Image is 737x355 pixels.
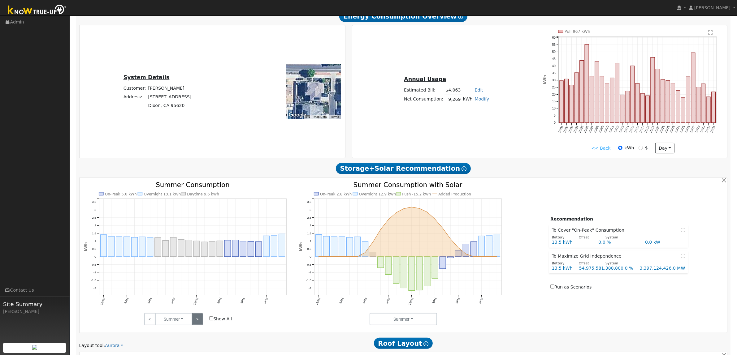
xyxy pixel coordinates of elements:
circle: onclick="" [449,237,452,240]
text: 0 [554,121,556,124]
text: On-Peak 5.0 kWh [105,192,137,196]
rect: onclick="" [378,257,384,268]
text: Overnight 12.9 kWh [359,192,396,196]
label: kWh [625,145,634,151]
input: $ [639,146,643,150]
rect: onclick="" [620,95,624,123]
label: $ [645,145,648,151]
circle: onclick="" [341,255,343,258]
input: kWh [618,146,622,150]
rect: onclick="" [116,237,122,257]
button: Summer [370,313,437,325]
button: Summer [155,313,192,325]
rect: onclick="" [163,241,169,257]
text: kWh [299,242,303,251]
rect: onclick="" [193,241,200,257]
text: 10/10 [603,125,610,134]
rect: onclick="" [701,84,705,123]
rect: onclick="" [455,250,461,257]
rect: onclick="" [661,79,665,123]
rect: onclick="" [362,242,368,257]
text: 10/28 [695,125,701,134]
text: 2.5 [307,216,311,219]
rect: onclick="" [447,257,453,258]
text: 2.5 [92,216,96,219]
td: Dixon, CA 95620 [147,101,193,110]
rect: onclick="" [339,237,345,257]
text: 3PM [216,297,222,304]
rect: onclick="" [240,241,246,257]
text: -0.5 [306,263,311,266]
text: 40 [552,64,556,68]
text: 6AM [147,297,152,304]
rect: onclick="" [676,90,680,122]
rect: onclick="" [494,234,500,256]
rect: onclick="" [139,237,145,257]
text: -1 [309,271,311,274]
rect: onclick="" [635,83,639,123]
span: Layout tool: [79,343,105,348]
text: Overnight 13.1 kWh [144,192,181,196]
rect: onclick="" [248,241,254,256]
text: 10/31 [710,125,716,134]
text: 0 [310,255,311,258]
circle: onclick="" [488,255,491,258]
rect: onclick="" [201,242,207,257]
span: Roof Layout [374,338,433,349]
text: kWh [83,242,88,251]
rect: onclick="" [696,87,700,123]
text: 3.5 [92,200,96,203]
span: To Cover "On-Peak" Consumption [552,227,627,233]
div: Offset [575,261,602,266]
text: 10/18 [644,125,650,134]
text: Push -15.2 kWh [402,192,431,196]
text: 20 [552,93,556,96]
div: 0.0 % [595,239,642,246]
td: Address: [122,93,147,101]
text: -1.5 [91,278,96,282]
rect: onclick="" [656,69,660,122]
input: Show All [209,316,213,320]
text: 0 [94,255,96,258]
rect: onclick="" [424,257,430,286]
a: Terms (opens in new tab) [330,115,339,118]
rect: onclick="" [666,80,670,122]
div: System [602,235,629,240]
i: Show Help [462,166,466,171]
a: Open this area in Google Maps (opens a new window) [287,111,308,119]
input: Run as Scenarios [550,284,554,289]
text: 10/11 [608,125,615,134]
div: Battery [548,235,575,240]
rect: onclick="" [354,237,361,256]
span: Site Summary [3,300,66,308]
rect: onclick="" [626,91,630,123]
text: Summer Consumption with Solar [353,181,462,189]
div: 13.5 kWh [548,239,595,246]
div: 13.5 kWh [548,265,576,272]
rect: onclick="" [209,242,215,257]
rect: onclick="" [178,239,184,257]
rect: onclick="" [671,83,675,123]
circle: onclick="" [364,251,366,254]
a: << Back [591,145,610,152]
rect: onclick="" [605,83,609,123]
circle: onclick="" [441,227,444,229]
text:  [708,30,713,35]
rect: onclick="" [486,235,492,257]
rect: onclick="" [575,73,579,123]
text: 10/05 [578,125,584,134]
text: 10/04 [573,125,579,134]
rect: onclick="" [255,242,262,257]
span: [PERSON_NAME] [694,5,730,10]
a: Modify [475,96,489,101]
img: retrieve [32,345,37,350]
rect: onclick="" [263,236,269,257]
rect: onclick="" [271,235,277,257]
rect: onclick="" [712,92,716,123]
text: 10/20 [654,125,661,134]
circle: onclick="" [372,241,374,243]
text: 10/19 [649,125,655,134]
rect: onclick="" [560,81,564,123]
rect: onclick="" [565,79,569,122]
span: Energy Consumption Overview [339,11,467,22]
